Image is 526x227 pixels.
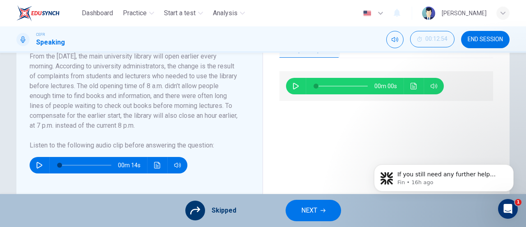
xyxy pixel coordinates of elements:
button: Analysis [210,6,248,21]
span: 00:12:54 [425,36,448,42]
a: EduSynch logo [16,5,78,21]
div: Mute [386,31,404,48]
span: 00m 00s [374,78,404,94]
button: 00:12:54 [410,31,454,47]
button: NEXT [286,200,341,221]
img: EduSynch logo [16,5,60,21]
span: 1 [515,199,521,206]
iframe: Intercom live chat [498,199,518,219]
img: Profile picture [422,7,435,20]
iframe: Intercom notifications message [362,147,526,205]
span: CEFR [36,32,45,37]
span: NEXT [301,205,317,216]
div: Hide [410,31,454,48]
h1: Speaking [36,37,65,47]
button: Click to see the audio transcription [151,157,164,173]
button: END SESSION [461,31,510,48]
span: Start a test [164,8,196,18]
span: 00m 14s [118,157,147,173]
span: END SESSION [468,36,503,43]
span: Analysis [213,8,238,18]
span: Dashboard [82,8,113,18]
button: Dashboard [78,6,116,21]
span: Skipped [212,206,236,215]
h6: From the [DATE], the main university library will open earlier every morning. According to univer... [30,51,240,131]
div: [PERSON_NAME] [442,8,487,18]
span: Practice [123,8,147,18]
h6: Listen to the following audio clip before answering the question : [30,140,240,150]
button: Click to see the audio transcription [407,78,420,94]
img: en [362,10,372,16]
button: Practice [120,6,157,21]
button: Start a test [161,6,206,21]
